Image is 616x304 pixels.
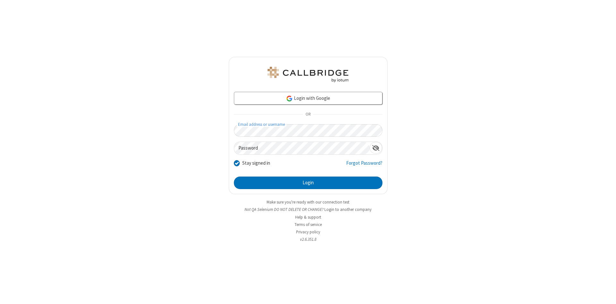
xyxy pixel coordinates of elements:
button: Login to another company [324,206,372,213]
a: Login with Google [234,92,382,105]
a: Make sure you're ready with our connection test [267,199,349,205]
span: OR [303,110,313,119]
button: Login [234,177,382,189]
a: Privacy policy [296,229,320,235]
a: Forgot Password? [346,160,382,172]
a: Help & support [295,214,321,220]
input: Email address or username [234,124,382,137]
li: v2.6.351.8 [229,236,388,242]
input: Password [234,142,370,154]
img: QA Selenium DO NOT DELETE OR CHANGE [266,67,350,82]
div: Show password [370,142,382,154]
iframe: Chat [600,287,611,300]
a: Terms of service [295,222,322,227]
img: google-icon.png [286,95,293,102]
label: Stay signed in [242,160,270,167]
li: Not QA Selenium DO NOT DELETE OR CHANGE? [229,206,388,213]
